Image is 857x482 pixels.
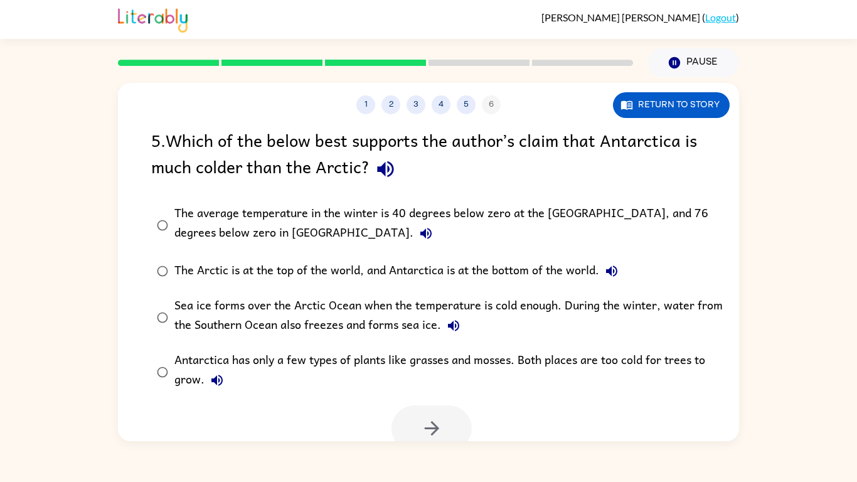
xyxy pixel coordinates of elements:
button: 5 [457,95,476,114]
button: 3 [407,95,425,114]
button: Pause [648,48,739,77]
button: The average temperature in the winter is 40 degrees below zero at the [GEOGRAPHIC_DATA], and 76 d... [413,221,439,246]
img: Literably [118,5,188,33]
button: Antarctica has only a few types of plants like grasses and mosses. Both places are too cold for t... [205,368,230,393]
div: ( ) [541,11,739,23]
button: The Arctic is at the top of the world, and Antarctica is at the bottom of the world. [599,259,624,284]
button: Return to story [613,92,730,118]
button: Sea ice forms over the Arctic Ocean when the temperature is cold enough. During the winter, water... [441,313,466,338]
div: 5 . Which of the below best supports the author’s claim that Antarctica is much colder than the A... [151,127,706,185]
div: The Arctic is at the top of the world, and Antarctica is at the bottom of the world. [174,259,624,284]
div: The average temperature in the winter is 40 degrees below zero at the [GEOGRAPHIC_DATA], and 76 d... [174,204,723,246]
button: 2 [381,95,400,114]
a: Logout [705,11,736,23]
button: 1 [356,95,375,114]
button: 4 [432,95,450,114]
span: [PERSON_NAME] [PERSON_NAME] [541,11,702,23]
div: Sea ice forms over the Arctic Ocean when the temperature is cold enough. During the winter, water... [174,296,723,338]
div: Antarctica has only a few types of plants like grasses and mosses. Both places are too cold for t... [174,351,723,393]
